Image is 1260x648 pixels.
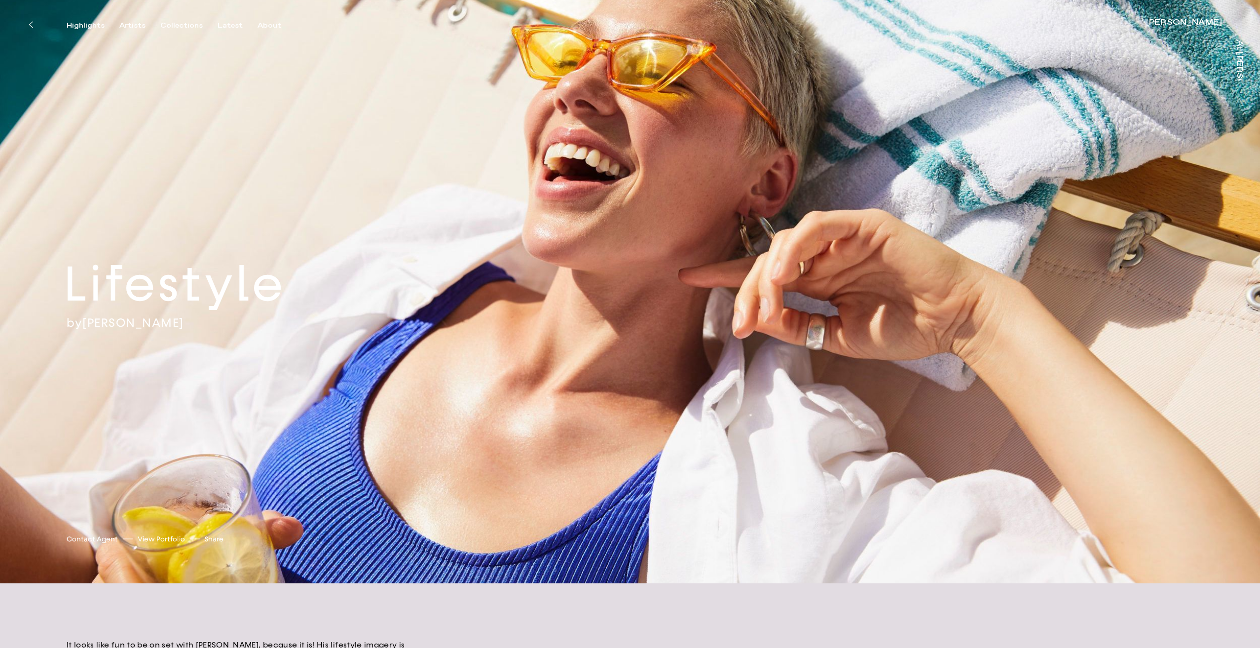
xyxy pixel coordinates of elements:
button: Collections [160,21,218,30]
span: by [67,315,82,330]
h2: Lifestyle [64,253,352,315]
a: View Portfolio [138,534,185,544]
button: Share [205,533,223,546]
button: About [258,21,296,30]
button: Highlights [67,21,119,30]
a: [PERSON_NAME] [82,315,184,330]
button: Latest [218,21,258,30]
div: At [PERSON_NAME] [1235,40,1243,128]
a: At [PERSON_NAME] [1233,40,1243,80]
div: About [258,21,281,30]
button: Artists [119,21,160,30]
div: Artists [119,21,146,30]
div: Latest [218,21,243,30]
a: Contact Agent [67,534,118,544]
div: Collections [160,21,203,30]
a: [PERSON_NAME] [1146,19,1222,29]
div: Highlights [67,21,105,30]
